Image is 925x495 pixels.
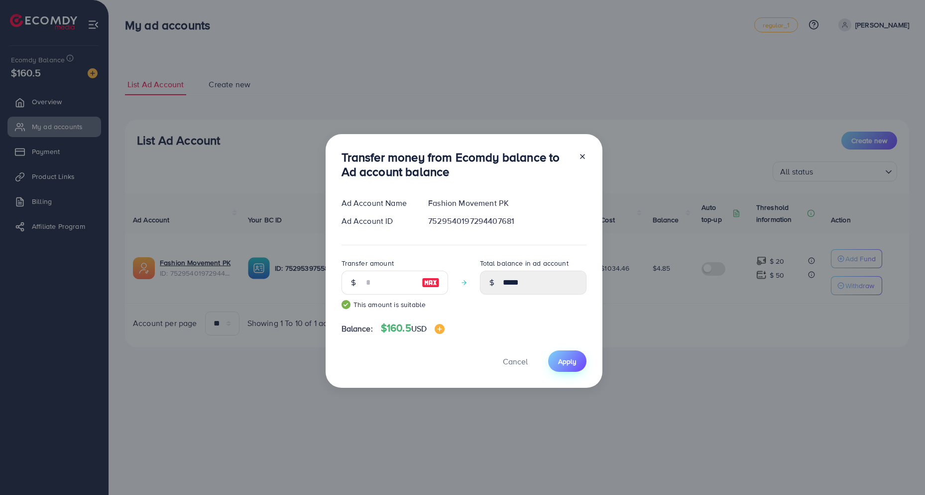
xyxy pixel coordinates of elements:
[480,258,569,268] label: Total balance in ad account
[342,300,350,309] img: guide
[422,277,440,289] img: image
[334,215,421,227] div: Ad Account ID
[435,324,445,334] img: image
[342,300,448,310] small: This amount is suitable
[558,356,577,366] span: Apply
[420,197,594,209] div: Fashion Movement PK
[548,350,586,372] button: Apply
[334,197,421,209] div: Ad Account Name
[503,356,528,367] span: Cancel
[420,215,594,227] div: 7529540197294407681
[342,323,373,334] span: Balance:
[342,150,571,179] h3: Transfer money from Ecomdy balance to Ad account balance
[883,450,918,488] iframe: Chat
[411,323,427,334] span: USD
[490,350,540,372] button: Cancel
[342,258,394,268] label: Transfer amount
[381,322,445,334] h4: $160.5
